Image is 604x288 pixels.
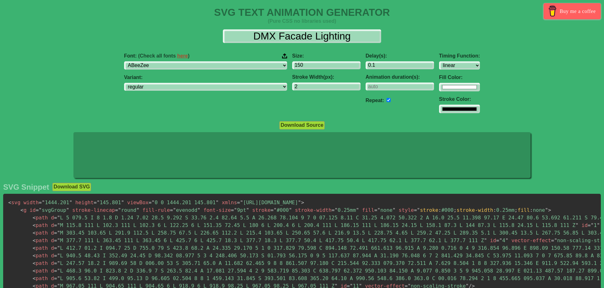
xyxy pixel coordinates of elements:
span: < [33,245,36,251]
span: " [57,275,60,281]
span: svg [8,199,21,205]
span: d [51,245,54,251]
span: style [399,207,414,213]
span: M 377.7 111 L 363.45 111 L 363.45 6 L 425.7 6 L 425.7 18.3 L 377.7 18.3 L 377.7 50.4 L 417.75 50.... [54,237,487,243]
span: " [591,222,594,228]
span: = [231,207,234,213]
span: " [377,207,381,213]
span: = [54,253,57,259]
span: " [173,207,176,213]
span: = [54,268,57,274]
span: < [33,260,36,266]
span: " [121,199,124,205]
span: = [54,215,57,221]
span: font-size [204,207,231,213]
span: d [51,275,54,281]
span: " [289,207,292,213]
span: d [51,230,54,236]
span: = [496,237,499,243]
span: 1444.201 [39,199,72,205]
span: Buy me a coffee [560,6,596,17]
span: = [331,207,335,213]
input: auto [387,98,391,102]
span: d [51,222,54,228]
span: 1 [588,222,600,228]
span: fill [362,207,374,213]
span: stroke [252,207,271,213]
span: d [51,215,54,221]
span: = [237,199,240,205]
label: Repeat: [366,98,384,103]
label: Size: [292,53,361,59]
span: xmlns [222,199,237,205]
span: " [393,207,396,213]
span: stroke-width [456,207,493,213]
span: " [57,237,60,243]
span: g [21,207,27,213]
span: path [33,253,48,259]
label: Timing Function: [439,53,480,59]
span: " [66,207,69,213]
span: = [54,275,57,281]
button: Download Source [279,121,324,129]
span: " [57,245,60,251]
span: (Check all fonts ) [138,53,190,58]
span: " [505,237,508,243]
span: " [298,199,301,205]
span: < [33,268,36,274]
span: width [23,199,39,205]
span: round [115,207,139,213]
label: Variant: [124,75,287,80]
span: < [8,199,11,205]
span: M 115.8 111 L 102.3 111 L 102.3 6 L 122.25 6 L 151.35 72.45 L 180 6 L 200.4 6 L 200.4 111 L 186.1... [54,222,579,228]
span: = [588,222,591,228]
span: = [54,230,57,236]
span: id [582,222,588,228]
span: path [33,237,48,243]
span: = [551,237,554,243]
span: = [374,207,377,213]
button: Download SVG [52,183,91,191]
span: = [39,199,42,205]
label: Delay(s): [366,53,434,59]
span: " [545,207,548,213]
span: < [33,222,36,228]
span: #000 0.25mm none [420,207,545,213]
span: " [57,260,60,266]
span: path [33,260,48,266]
span: d [51,253,54,259]
span: " [57,215,60,221]
span: " [274,207,277,213]
span: " [97,199,100,205]
span: d [51,260,54,266]
span: < [33,230,36,236]
span: path [33,245,48,251]
span: 0.25mm [331,207,359,213]
span: 4 [496,237,508,243]
span: : [438,207,442,213]
span: = [94,199,97,205]
span: " [42,199,45,205]
span: < [33,275,36,281]
span: " [39,207,42,213]
span: height [75,199,94,205]
span: " [554,237,557,243]
span: < [33,253,36,259]
span: " [57,230,60,236]
span: = [170,207,173,213]
span: vector-effect [512,237,551,243]
span: path [33,268,48,274]
span: =" [414,207,420,213]
span: Font: [124,53,190,59]
input: 2px [292,83,361,90]
h2: SVG Snippet [3,183,49,192]
span: none [374,207,395,213]
span: " [197,207,200,213]
span: " [576,222,579,228]
span: svgGroup [36,207,69,213]
span: : [530,207,533,213]
span: fill-rule [142,207,170,213]
span: = [54,245,57,251]
span: " [57,222,60,228]
span: path [33,222,48,228]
